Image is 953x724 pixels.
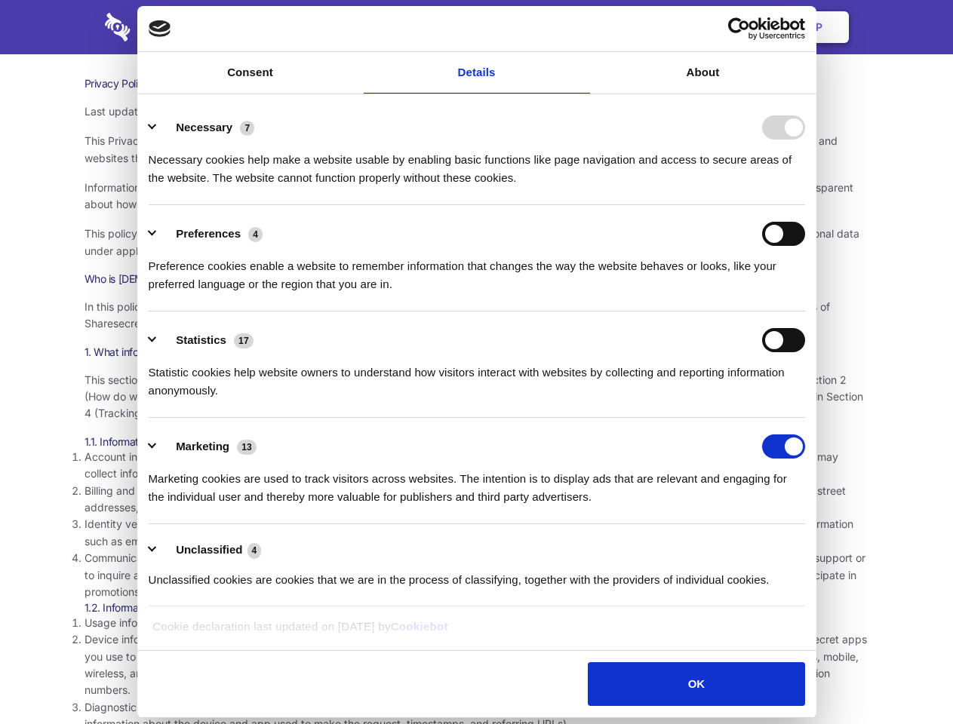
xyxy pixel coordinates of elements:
[878,649,935,706] iframe: Drift Widget Chat Controller
[176,121,232,133] label: Necessary
[85,272,235,285] span: Who is [DEMOGRAPHIC_DATA]?
[85,616,718,629] span: Usage information. We collect information about how you interact with our services, when and for ...
[176,333,226,346] label: Statistics
[85,551,865,598] span: Communications and submissions. You may choose to provide us with information when you communicat...
[673,17,805,40] a: Usercentrics Cookiebot - opens in a new window
[234,333,254,348] span: 17
[105,13,234,41] img: logo-wordmark-white-trans-d4663122ce5f474addd5e946df7df03e33cb6a1c49d2221995e7729f52c070b2.svg
[247,543,262,558] span: 4
[141,618,812,647] div: Cookie declaration last updated on [DATE] by
[149,328,263,352] button: Statistics (17)
[364,52,590,94] a: Details
[590,52,816,94] a: About
[149,459,805,506] div: Marketing cookies are used to track visitors across websites. The intention is to display ads tha...
[588,662,804,706] button: OK
[149,246,805,293] div: Preference cookies enable a website to remember information that changes the way the website beha...
[85,601,326,614] span: 1.2. Information collected when you use our services
[85,134,838,164] span: This Privacy Policy describes how we process and handle data provided to Sharesecret in connectio...
[85,450,838,480] span: Account information. Our services generally require you to create an account before you can acces...
[149,115,264,140] button: Necessary (7)
[85,435,236,448] span: 1.1. Information you provide to us
[612,4,681,51] a: Contact
[149,20,171,37] img: logo
[149,352,805,400] div: Statistic cookies help website owners to understand how visitors interact with websites by collec...
[149,140,805,187] div: Necessary cookies help make a website usable by enabling basic functions like page navigation and...
[85,300,830,330] span: In this policy, “Sharesecret,” “we,” “us,” and “our” refer to Sharesecret Inc., a U.S. company. S...
[176,227,241,240] label: Preferences
[137,52,364,94] a: Consent
[85,77,869,90] h1: Privacy Policy
[85,345,293,358] span: 1. What information do we collect about you?
[85,517,853,547] span: Identity verification information. Some services require you to verify your identity as part of c...
[149,434,266,459] button: Marketing (13)
[85,103,869,120] p: Last updated: [DATE]
[85,633,867,696] span: Device information. We may collect information from and about the device you use to access our se...
[149,560,805,589] div: Unclassified cookies are cookies that we are in the process of classifying, together with the pro...
[149,222,272,246] button: Preferences (4)
[443,4,509,51] a: Pricing
[85,227,859,256] span: This policy uses the term “personal data” to refer to information that is related to an identifie...
[85,373,863,420] span: This section describes the various types of information we collect from and about you. To underst...
[684,4,750,51] a: Login
[248,227,263,242] span: 4
[85,484,846,514] span: Billing and payment information. In order to purchase a service, you may need to provide us with ...
[85,181,853,210] span: Information security and privacy are at the heart of what Sharesecret values and promotes as a co...
[240,121,254,136] span: 7
[391,620,448,633] a: Cookiebot
[176,440,229,452] label: Marketing
[149,541,271,560] button: Unclassified (4)
[237,440,257,455] span: 13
